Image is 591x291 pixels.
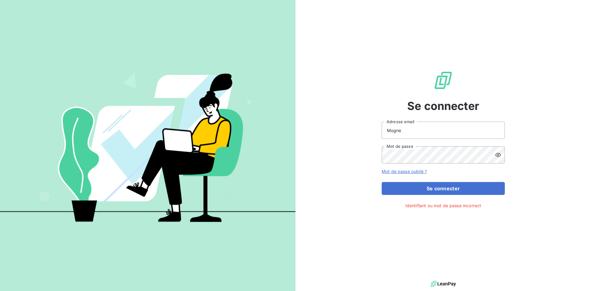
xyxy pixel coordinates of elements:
img: Logo LeanPay [433,71,453,90]
button: Se connecter [382,182,505,195]
img: logo [431,279,456,289]
span: Identifiant ou mot de passe incorrect [405,202,481,209]
input: placeholder [382,122,505,139]
a: Mot de passe oublié ? [382,169,427,174]
span: Se connecter [407,98,479,114]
